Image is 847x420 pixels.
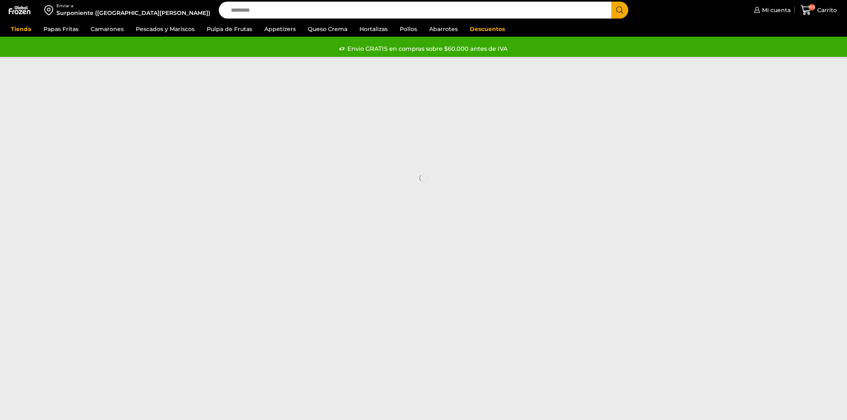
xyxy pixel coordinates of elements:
a: Pescados y Mariscos [132,21,199,37]
span: 105 [809,4,815,10]
a: Queso Crema [304,21,351,37]
a: Appetizers [260,21,300,37]
span: Carrito [815,6,837,14]
a: Pollos [396,21,421,37]
button: Search button [611,2,628,19]
a: 105 Carrito [799,1,839,20]
span: Mi cuenta [760,6,791,14]
a: Tienda [7,21,35,37]
a: Papas Fritas [39,21,83,37]
img: address-field-icon.svg [44,3,56,17]
div: Surponiente ([GEOGRAPHIC_DATA][PERSON_NAME]) [56,9,210,17]
a: Abarrotes [425,21,462,37]
a: Hortalizas [355,21,392,37]
div: Enviar a [56,3,210,9]
a: Camarones [87,21,128,37]
a: Descuentos [466,21,509,37]
a: Pulpa de Frutas [203,21,256,37]
a: Mi cuenta [752,2,791,18]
